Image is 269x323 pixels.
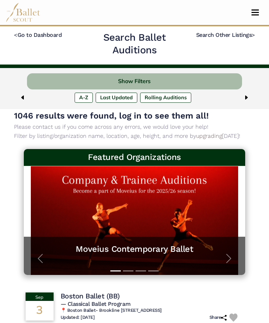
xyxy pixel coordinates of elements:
label: Last Updated [96,93,137,102]
span: 1046 results were found, log in to see them all! [14,111,209,121]
h6: Updated: [DATE] [61,315,95,321]
h2: Search Ballet Auditions [85,31,184,57]
button: Slide 4 [148,267,159,275]
button: Slide 2 [123,267,133,275]
h4: Boston Ballet (BB) [61,291,120,301]
a: Moveius Contemporary Ballet [31,244,239,255]
button: Show Filters [27,73,242,90]
h3: Featured Organizations [29,152,240,163]
button: Toggle navigation [247,9,263,16]
a: <Go to Dashboard [14,32,62,38]
a: Search Other Listings> [196,32,255,38]
h6: Share [209,315,227,321]
p: Please contact us if you come across any errors, we would love your help! [14,122,255,132]
code: > [251,31,255,38]
p: Filter by listing/organization name, location, age, height, and more by [DATE]! [14,132,255,141]
h6: 📍 Boston Ballet- Brookline [STREET_ADDRESS] [61,308,240,314]
div: Sep [26,292,54,301]
button: Slide 3 [136,267,146,275]
code: < [14,31,18,38]
label: A-Z [75,93,93,102]
label: Rolling Auditions [140,93,191,102]
span: — Classical Ballet Program [61,301,131,307]
div: 3 [26,301,54,321]
a: upgrading [196,133,222,139]
button: Slide 1 [110,267,121,275]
